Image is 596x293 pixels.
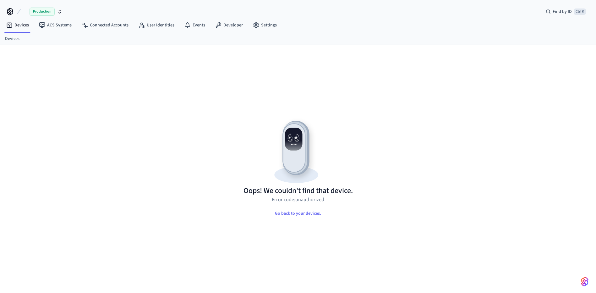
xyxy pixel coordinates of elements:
span: Ctrl K [574,8,586,15]
a: Devices [1,19,34,31]
div: Find by IDCtrl K [541,6,591,17]
span: Find by ID [553,8,572,15]
a: Developer [210,19,248,31]
span: Production [30,8,55,16]
a: Settings [248,19,282,31]
a: ACS Systems [34,19,77,31]
a: Devices [5,36,19,42]
img: Resource not found [243,115,353,186]
button: Go back to your devices. [270,207,326,220]
h1: Oops! We couldn't find that device. [243,186,353,196]
a: Connected Accounts [77,19,134,31]
p: Error code: unauthorized [272,196,324,203]
img: SeamLogoGradient.69752ec5.svg [581,277,588,287]
a: User Identities [134,19,179,31]
a: Events [179,19,210,31]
